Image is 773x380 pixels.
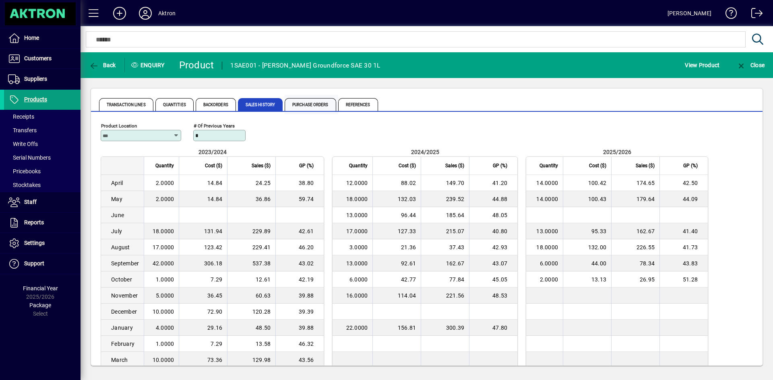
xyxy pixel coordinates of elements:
span: Stocktakes [8,182,41,188]
span: 12.61 [256,276,271,283]
span: 123.42 [204,244,223,251]
span: 14.84 [207,196,222,202]
span: Staff [24,199,37,205]
span: 174.65 [637,180,655,186]
span: 13.0000 [346,212,368,218]
span: References [338,98,378,111]
a: Receipts [4,110,81,123]
span: Quantity [349,161,368,170]
a: Settings [4,233,81,253]
span: 42.93 [492,244,507,251]
span: Backorders [196,98,236,111]
span: 47.80 [492,325,507,331]
span: Reports [24,219,44,226]
span: 1.0000 [156,341,174,347]
span: 24.25 [256,180,271,186]
span: Sales ($) [445,161,464,170]
span: 42.50 [683,180,698,186]
span: 10.0000 [153,357,174,363]
span: 48.05 [492,212,507,218]
a: Knowledge Base [719,2,737,28]
span: 13.0000 [346,260,368,267]
a: Pricebooks [4,164,81,178]
span: 46.32 [299,341,314,347]
span: 2.0000 [156,180,174,186]
td: June [101,207,144,223]
span: 48.50 [256,325,271,331]
a: Logout [745,2,763,28]
span: GP (%) [683,161,698,170]
mat-label: Product Location [101,123,137,129]
span: Pricebooks [8,168,41,175]
span: 7.29 [211,276,222,283]
span: 2023/2024 [198,149,227,155]
span: 306.18 [204,260,223,267]
span: 2025/2026 [603,149,631,155]
span: 221.56 [446,292,465,299]
td: November [101,288,144,304]
span: Package [29,302,51,308]
div: Enquiry [125,59,173,72]
td: October [101,271,144,288]
span: 41.73 [683,244,698,251]
button: Profile [132,6,158,21]
span: 21.36 [401,244,416,251]
span: Transfers [8,127,37,134]
span: 132.00 [588,244,607,251]
span: Sales History [238,98,283,111]
span: Sales ($) [252,161,271,170]
a: Transfers [4,123,81,137]
span: 3.0000 [349,244,368,251]
span: 14.0000 [536,180,558,186]
span: 88.02 [401,180,416,186]
span: 6.0000 [540,260,558,267]
span: 14.0000 [536,196,558,202]
span: Purchase Orders [285,98,336,111]
span: Serial Numbers [8,154,51,161]
span: 114.04 [398,292,416,299]
span: 51.28 [683,276,698,283]
span: 127.33 [398,228,416,234]
td: July [101,223,144,239]
span: 18.0000 [153,228,174,234]
span: 60.63 [256,292,271,299]
a: Support [4,254,81,274]
a: Customers [4,49,81,69]
span: 13.58 [256,341,271,347]
span: 38.80 [299,180,314,186]
span: Back [89,62,116,68]
span: 40.80 [492,228,507,234]
button: View Product [683,58,721,72]
span: Support [24,260,44,267]
td: February [101,336,144,352]
span: Quantity [539,161,558,170]
span: Cost ($) [399,161,416,170]
span: 132.03 [398,196,416,202]
span: 42.0000 [153,260,174,267]
span: 78.34 [640,260,655,267]
a: Staff [4,192,81,212]
span: 36.86 [256,196,271,202]
span: 39.88 [299,292,314,299]
button: Add [107,6,132,21]
a: Write Offs [4,137,81,151]
span: Customers [24,55,52,62]
a: Home [4,28,81,48]
span: 92.61 [401,260,416,267]
span: 1.0000 [156,276,174,283]
span: 42.61 [299,228,314,234]
span: 162.67 [637,228,655,234]
span: 179.64 [637,196,655,202]
span: 100.43 [588,196,607,202]
span: 229.41 [252,244,271,251]
app-page-header-button: Back [81,58,125,72]
div: 1SAE001 - [PERSON_NAME] Groundforce SAE 30 1L [230,59,380,72]
span: 43.83 [683,260,698,267]
div: Aktron [158,7,176,20]
span: 43.02 [299,260,314,267]
span: Transaction Lines [99,98,153,111]
span: 43.56 [299,357,314,363]
span: Products [24,96,47,103]
span: 59.74 [299,196,314,202]
span: 77.84 [449,276,464,283]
